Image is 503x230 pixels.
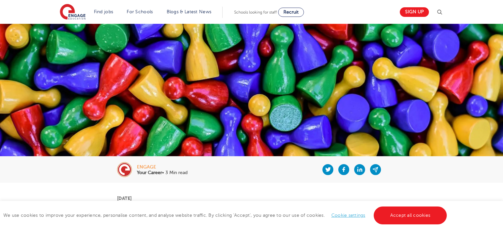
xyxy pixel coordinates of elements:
a: For Schools [127,9,153,14]
a: Recruit [278,8,304,17]
span: Recruit [283,10,299,15]
span: We use cookies to improve your experience, personalise content, and analyse website traffic. By c... [3,213,448,218]
span: Schools looking for staff [234,10,277,15]
b: Your Career [137,170,162,175]
a: Blogs & Latest News [167,9,212,14]
div: engage [137,165,188,169]
a: Cookie settings [331,213,365,218]
a: Accept all cookies [374,207,447,224]
p: [DATE] [117,196,386,201]
img: Engage Education [60,4,86,21]
a: Sign up [400,7,429,17]
a: Find jobs [94,9,113,14]
p: • 3 Min read [137,170,188,175]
